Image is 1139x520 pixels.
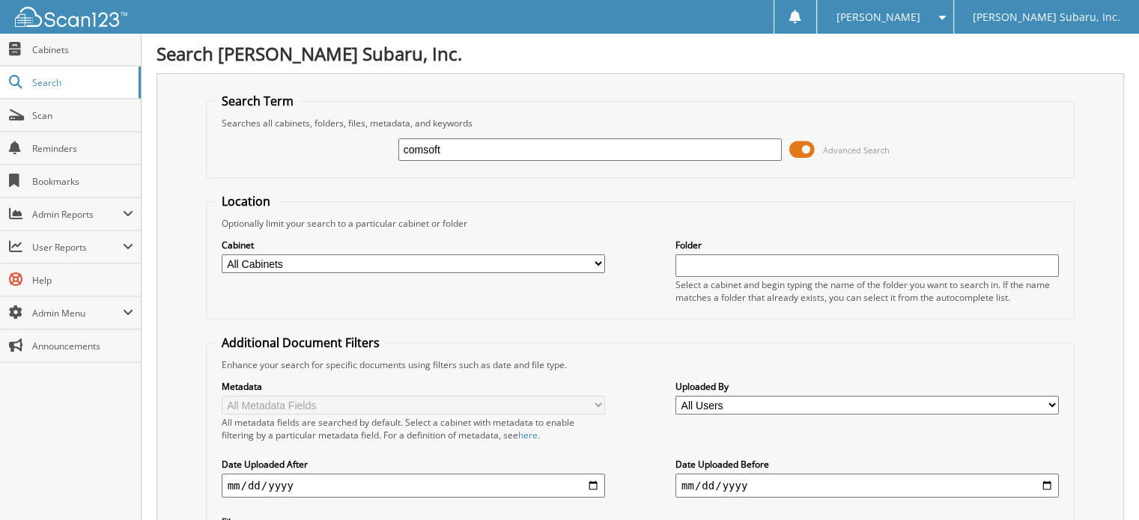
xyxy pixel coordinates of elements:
span: Announcements [32,340,133,352]
span: Advanced Search [823,144,890,156]
label: Cabinet [222,239,605,251]
div: Optionally limit your search to a particular cabinet or folder [214,217,1067,230]
h1: Search [PERSON_NAME] Subaru, Inc. [157,41,1124,66]
legend: Additional Document Filters [214,334,387,351]
div: Select a cabinet and begin typing the name of the folder you want to search in. If the name match... [675,278,1059,304]
div: Enhance your search for specific documents using filters such as date and file type. [214,358,1067,371]
span: Reminders [32,142,133,155]
span: Bookmarks [32,175,133,188]
img: scan123-logo-white.svg [15,7,127,27]
span: Admin Menu [32,307,123,319]
legend: Location [214,193,278,209]
span: Scan [32,109,133,122]
span: [PERSON_NAME] [836,13,920,22]
span: Help [32,274,133,287]
label: Date Uploaded Before [675,458,1059,471]
div: All metadata fields are searched by default. Select a cabinet with metadata to enable filtering b... [222,416,605,441]
input: end [675,474,1059,498]
legend: Search Term [214,93,301,109]
span: Search [32,76,131,89]
iframe: Chat Widget [1064,448,1139,520]
span: [PERSON_NAME] Subaru, Inc. [973,13,1120,22]
span: Cabinets [32,43,133,56]
span: Admin Reports [32,208,123,221]
label: Date Uploaded After [222,458,605,471]
label: Folder [675,239,1059,251]
a: here [518,429,538,441]
input: start [222,474,605,498]
label: Uploaded By [675,380,1059,393]
label: Metadata [222,380,605,393]
span: User Reports [32,241,123,254]
div: Searches all cabinets, folders, files, metadata, and keywords [214,117,1067,129]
